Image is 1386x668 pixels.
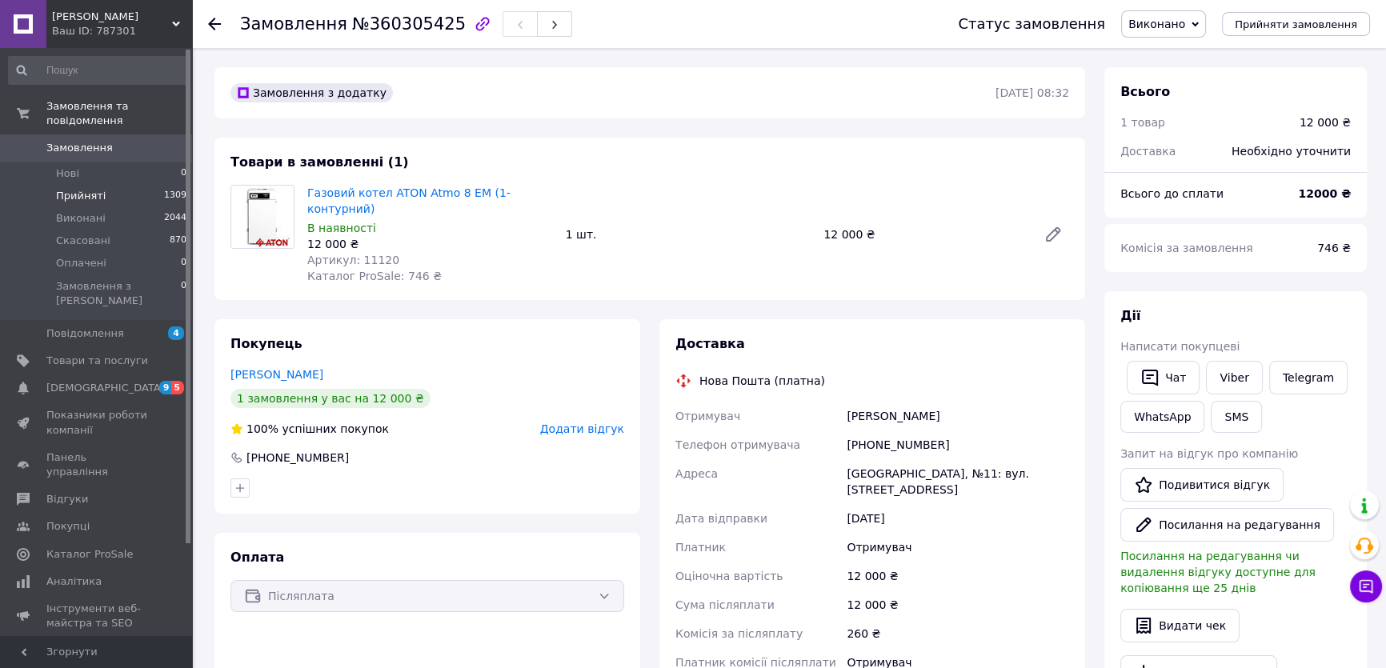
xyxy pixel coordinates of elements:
div: 12 000 ₴ [1300,114,1351,130]
span: Скасовані [56,234,110,248]
div: Статус замовлення [958,16,1105,32]
b: 12000 ₴ [1298,187,1351,200]
span: Покупець [230,336,302,351]
div: 12 000 ₴ [307,236,553,252]
div: Ваш ID: 787301 [52,24,192,38]
span: 1 товар [1120,116,1165,129]
span: Прийняті [56,189,106,203]
time: [DATE] 08:32 [995,86,1069,99]
span: Оплачені [56,256,106,270]
span: 4 [168,326,184,340]
span: 870 [170,234,186,248]
button: Чат [1127,361,1200,394]
img: Газовий котел ATON Atmo 8 ЕМ (1-контурний) [231,186,294,248]
span: Замовлення з [PERSON_NAME] [56,279,181,308]
span: 0 [181,166,186,181]
button: Прийняти замовлення [1222,12,1370,36]
span: Наш Дім [52,10,172,24]
span: Дата відправки [675,512,767,525]
span: Всього до сплати [1120,187,1224,200]
span: Дії [1120,308,1140,323]
span: Замовлення та повідомлення [46,99,192,128]
div: Нова Пошта (платна) [695,373,829,389]
span: Адреса [675,467,718,480]
span: Товари та послуги [46,354,148,368]
button: Посилання на редагування [1120,508,1334,542]
span: Доставка [675,336,745,351]
span: В наявності [307,222,376,234]
span: Каталог ProSale [46,547,133,562]
div: 12 000 ₴ [843,590,1072,619]
div: успішних покупок [230,421,389,437]
span: 100% [246,422,278,435]
span: Покупці [46,519,90,534]
span: Телефон отримувача [675,438,800,451]
input: Пошук [8,56,188,85]
button: SMS [1211,401,1262,433]
span: Аналітика [46,574,102,589]
div: Замовлення з додатку [230,83,393,102]
span: Панель управління [46,450,148,479]
span: Сума післяплати [675,598,775,611]
div: Отримувач [843,533,1072,562]
span: Відгуки [46,492,88,506]
span: Платник [675,541,726,554]
span: Комісія за післяплату [675,627,803,640]
div: 1 замовлення у вас на 12 000 ₴ [230,389,431,408]
div: 12 000 ₴ [843,562,1072,590]
span: Повідомлення [46,326,124,341]
span: Запит на відгук про компанію [1120,447,1298,460]
div: Повернутися назад [208,16,221,32]
div: 1 шт. [559,223,818,246]
div: 12 000 ₴ [817,223,1031,246]
span: Виконано [1128,18,1185,30]
a: Подивитися відгук [1120,468,1284,502]
div: [PHONE_NUMBER] [843,430,1072,459]
span: Показники роботи компанії [46,408,148,437]
button: Видати чек [1120,609,1240,642]
span: Отримувач [675,410,740,422]
span: Інструменти веб-майстра та SEO [46,602,148,630]
span: Замовлення [46,141,113,155]
button: Чат з покупцем [1350,570,1382,602]
span: Всього [1120,84,1170,99]
span: Товари в замовленні (1) [230,154,409,170]
span: Комісія за замовлення [1120,242,1253,254]
span: Каталог ProSale: 746 ₴ [307,270,442,282]
a: Газовий котел ATON Atmo 8 ЕМ (1-контурний) [307,186,511,215]
span: Нові [56,166,79,181]
span: 0 [181,256,186,270]
span: Додати відгук [540,422,624,435]
div: [GEOGRAPHIC_DATA], №11: вул. [STREET_ADDRESS] [843,459,1072,504]
span: 5 [171,381,184,394]
span: Доставка [1120,145,1176,158]
div: [PERSON_NAME] [843,402,1072,430]
span: Замовлення [240,14,347,34]
span: Посилання на редагування чи видалення відгуку доступне для копіювання ще 25 днів [1120,550,1316,594]
span: Виконані [56,211,106,226]
span: 0 [181,279,186,308]
span: 2044 [164,211,186,226]
span: Артикул: 11120 [307,254,399,266]
span: Написати покупцеві [1120,340,1240,353]
span: 1309 [164,189,186,203]
span: Оплата [230,550,284,565]
span: 9 [159,381,172,394]
span: [DEMOGRAPHIC_DATA] [46,381,165,395]
a: WhatsApp [1120,401,1204,433]
span: №360305425 [352,14,466,34]
a: Viber [1206,361,1262,394]
a: Редагувати [1037,218,1069,250]
div: 260 ₴ [843,619,1072,648]
div: [PHONE_NUMBER] [245,450,351,466]
div: [DATE] [843,504,1072,533]
a: Telegram [1269,361,1348,394]
span: Прийняти замовлення [1235,18,1357,30]
div: Необхідно уточнити [1222,134,1360,169]
a: [PERSON_NAME] [230,368,323,381]
span: Оціночна вартість [675,570,783,582]
span: 746 ₴ [1317,242,1351,254]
